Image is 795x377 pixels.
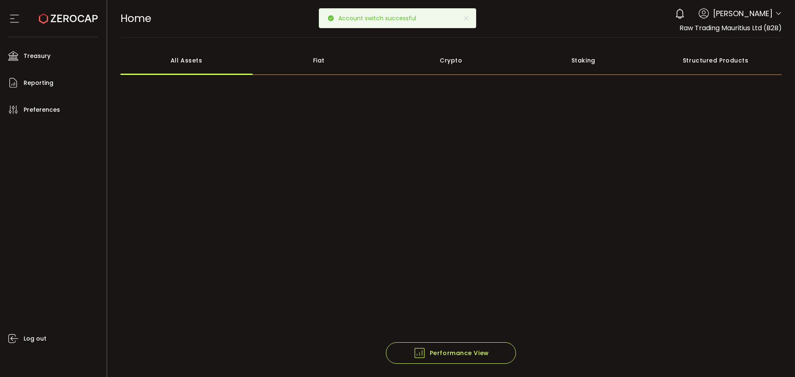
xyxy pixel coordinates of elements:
span: Performance View [413,347,489,359]
span: Preferences [24,104,60,116]
iframe: Chat Widget [754,337,795,377]
span: Treasury [24,50,51,62]
span: Raw Trading Mauritius Ltd (B2B) [679,23,782,33]
span: Reporting [24,77,53,89]
div: Staking [517,46,650,75]
div: Crypto [385,46,518,75]
div: Structured Products [650,46,782,75]
span: Home [120,11,151,26]
div: All Assets [120,46,253,75]
button: Performance View [386,342,516,364]
p: Account switch successful [338,15,423,21]
span: Log out [24,333,46,345]
div: Fiat [253,46,385,75]
span: [PERSON_NAME] [713,8,773,19]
